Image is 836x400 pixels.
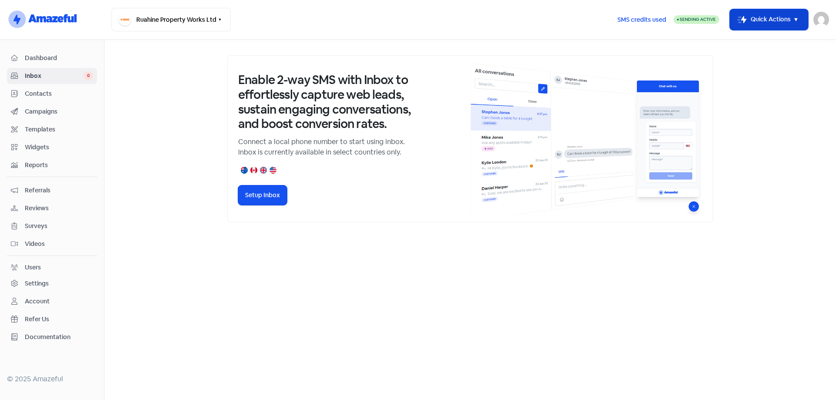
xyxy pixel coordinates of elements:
[7,68,97,84] a: Inbox 0
[730,9,808,30] button: Quick Actions
[84,71,93,80] span: 0
[25,204,93,213] span: Reviews
[7,329,97,345] a: Documentation
[7,218,97,234] a: Surveys
[25,222,93,231] span: Surveys
[7,121,97,138] a: Templates
[25,297,50,306] div: Account
[813,12,829,27] img: User
[25,54,93,63] span: Dashboard
[470,63,702,215] img: inbox-default-image-2.png
[7,276,97,292] a: Settings
[25,315,93,324] span: Refer Us
[25,125,93,134] span: Templates
[680,17,716,22] span: Sending Active
[260,167,267,174] img: united-kingdom.png
[7,182,97,198] a: Referrals
[7,139,97,155] a: Widgets
[7,157,97,173] a: Reports
[25,239,93,249] span: Videos
[250,167,257,174] img: canada.png
[674,14,719,25] a: Sending Active
[241,167,248,174] img: australia.png
[617,15,666,24] span: SMS credits used
[25,333,93,342] span: Documentation
[7,311,97,327] a: Refer Us
[238,137,412,158] p: Connect a local phone number to start using inbox. Inbox is currently available in select countri...
[270,167,276,174] img: united-states.png
[7,200,97,216] a: Reviews
[25,143,93,152] span: Widgets
[238,185,287,205] button: Setup Inbox
[7,236,97,252] a: Videos
[7,259,97,276] a: Users
[25,89,93,98] span: Contacts
[7,374,97,384] div: © 2025 Amazeful
[7,293,97,309] a: Account
[25,186,93,195] span: Referrals
[610,14,674,24] a: SMS credits used
[238,73,412,131] h3: Enable 2-way SMS with Inbox to effortlessly capture web leads, sustain engaging conversations, an...
[7,50,97,66] a: Dashboard
[25,279,49,288] div: Settings
[25,71,84,81] span: Inbox
[7,86,97,102] a: Contacts
[7,104,97,120] a: Campaigns
[111,8,231,31] button: Ruahine Property Works Ltd
[25,107,93,116] span: Campaigns
[25,263,41,272] div: Users
[25,161,93,170] span: Reports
